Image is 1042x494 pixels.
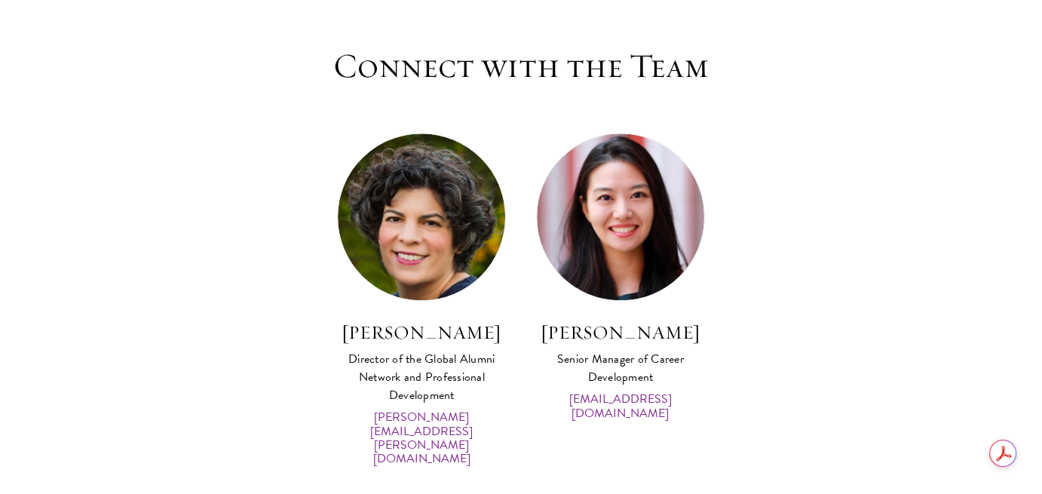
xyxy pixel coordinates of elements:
div: Director of the Global Alumni Network and Professional Development [337,350,506,404]
div: Senior Manager of Career Development [536,350,705,386]
a: [PERSON_NAME] Director of the Global Alumni Network and Professional Development [337,320,506,404]
a: [PERSON_NAME][EMAIL_ADDRESS][PERSON_NAME][DOMAIN_NAME] [337,410,506,466]
h3: [PERSON_NAME] [536,320,705,345]
h2: Connect with the Team [131,45,911,87]
a: [EMAIL_ADDRESS][DOMAIN_NAME] [536,392,705,420]
h3: [PERSON_NAME] [337,320,506,345]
